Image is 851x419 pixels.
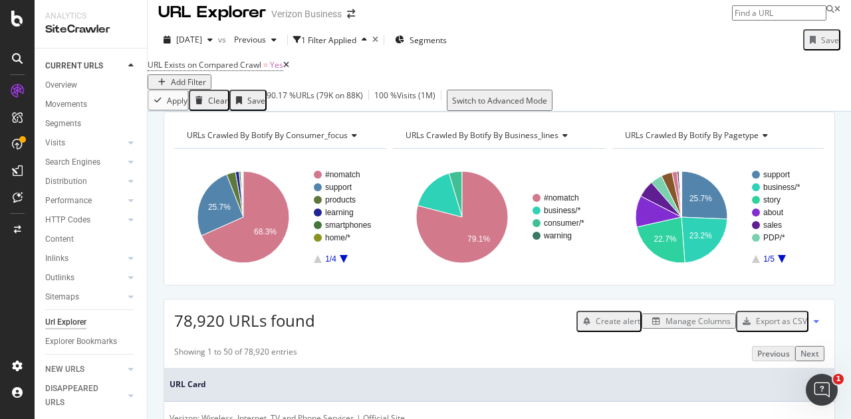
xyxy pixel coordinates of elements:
span: URL Card [170,378,819,390]
div: URL Explorer [158,1,266,24]
h4: URLs Crawled By Botify By business_lines [403,125,593,146]
div: Add Filter [171,76,206,88]
button: Manage Columns [642,313,736,329]
h4: URLs Crawled By Botify By pagetype [622,125,812,146]
div: Overview [45,78,77,92]
text: sales [763,221,782,230]
text: story [763,196,781,205]
button: 1 Filter Applied [293,29,372,50]
button: Previous [229,29,282,50]
div: Save [821,35,839,46]
span: URLs Crawled By Botify By consumer_focus [187,129,348,141]
div: Apply [167,95,187,106]
div: Movements [45,98,87,112]
div: Clear [208,95,228,106]
button: Save [229,90,267,111]
div: 100 % Visits ( 1M ) [374,90,435,111]
div: Export as CSV [756,315,807,327]
a: Explorer Bookmarks [45,335,138,349]
div: HTTP Codes [45,213,90,227]
svg: A chart. [612,159,821,275]
button: [DATE] [158,29,218,50]
text: 79.1% [467,234,490,244]
div: CURRENT URLS [45,59,103,73]
a: Segments [45,117,138,131]
div: Analytics [45,11,136,22]
a: Inlinks [45,252,124,266]
a: Content [45,232,138,246]
button: Segments [390,29,452,50]
div: Showing 1 to 50 of 78,920 entries [174,346,297,361]
text: home/* [325,234,350,243]
a: Sitemaps [45,290,124,304]
text: 22.7% [654,235,676,244]
div: Previous [757,348,790,359]
text: support [325,183,352,193]
iframe: Intercom live chat [806,374,838,406]
text: 25.7% [208,203,231,212]
text: 23.2% [689,232,711,241]
button: Clear [189,90,229,111]
span: URL Exists on Compared Crawl [148,59,261,70]
div: Sitemaps [45,290,79,304]
a: Distribution [45,175,124,189]
button: Create alert [576,311,642,332]
div: Verizon Business [271,7,342,21]
text: business/* [763,183,800,193]
button: Add Filter [148,74,211,90]
a: HTTP Codes [45,213,124,227]
span: vs [218,34,229,45]
div: Search Engines [45,155,100,169]
div: Inlinks [45,252,68,266]
button: Switch to Advanced Mode [447,90,552,111]
div: Save [247,95,265,106]
div: Performance [45,194,92,208]
input: Find a URL [732,5,826,21]
a: Visits [45,136,124,150]
button: Apply [148,90,189,111]
text: smartphones [325,221,371,230]
div: Explorer Bookmarks [45,335,117,349]
span: Yes [270,59,283,70]
span: URLs Crawled By Botify By business_lines [406,129,558,141]
button: Export as CSV [736,311,808,332]
div: Manage Columns [666,315,731,327]
a: Url Explorer [45,315,138,329]
div: 1 Filter Applied [301,35,356,46]
text: support [763,171,790,180]
span: 1 [833,374,844,384]
div: A chart. [393,159,602,275]
text: learning [325,209,354,218]
text: #nomatch [544,194,579,203]
a: DISAPPEARED URLS [45,382,124,410]
h4: URLs Crawled By Botify By consumer_focus [184,125,374,146]
button: Previous [752,346,795,361]
button: Save [803,29,840,50]
svg: A chart. [174,159,383,275]
div: Create alert [596,315,640,327]
text: business/* [544,207,581,216]
div: Segments [45,117,81,131]
a: Overview [45,78,138,92]
div: DISAPPEARED URLS [45,382,112,410]
div: Switch to Advanced Mode [452,95,547,106]
div: Distribution [45,175,87,189]
div: times [372,36,378,44]
text: 68.3% [254,227,277,236]
div: Next [800,348,819,359]
div: Url Explorer [45,315,86,329]
span: Segments [410,35,447,46]
text: 1/5 [763,255,775,264]
a: Performance [45,194,124,208]
text: 25.7% [689,195,712,204]
span: 2025 Sep. 9th [176,34,202,45]
a: Outlinks [45,271,124,285]
text: products [325,196,356,205]
span: 78,920 URLs found [174,309,315,331]
span: URLs Crawled By Botify By pagetype [625,129,759,141]
text: 1/4 [325,255,336,264]
text: PDP/* [763,234,785,243]
span: = [263,59,268,70]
